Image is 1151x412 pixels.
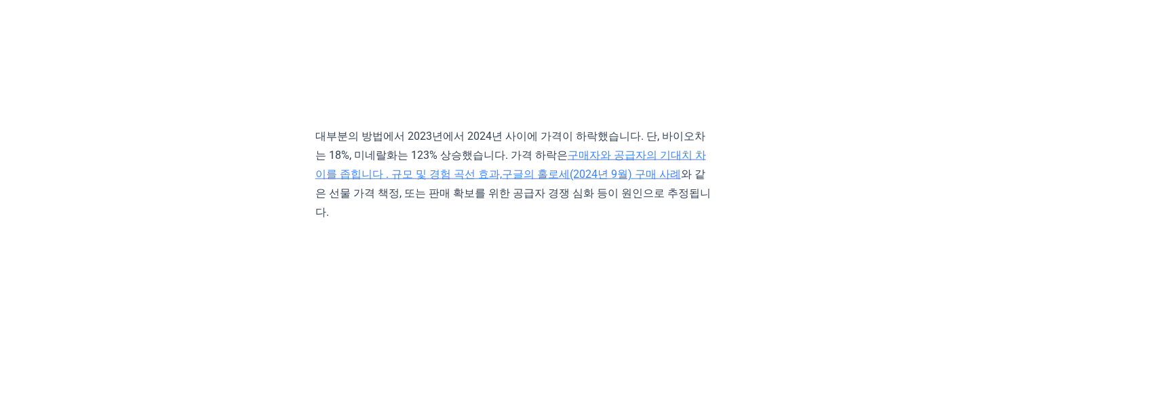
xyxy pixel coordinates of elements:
font: 대부분의 방법에서 2023년에서 2024년 사이에 가격이 하락했습니다. 단, 바이오차는 18%, 미네랄화는 123% 상승했습니다. 가격 하락은 [315,130,705,162]
a: 구매자와 공급자의 기대치 차이를 좁힙니다 . 규모 및 경험 곡선 효과, [315,149,706,181]
font: , 또는 판매 확보를 위한 공급자 경쟁 심화 등이 원인으로 추정됩니다. [315,187,711,219]
font: 와 같은 선물 가격 책정 [315,168,705,200]
a: 구글의 홀로세(2024년 9월) 구매 사례 [502,168,681,181]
